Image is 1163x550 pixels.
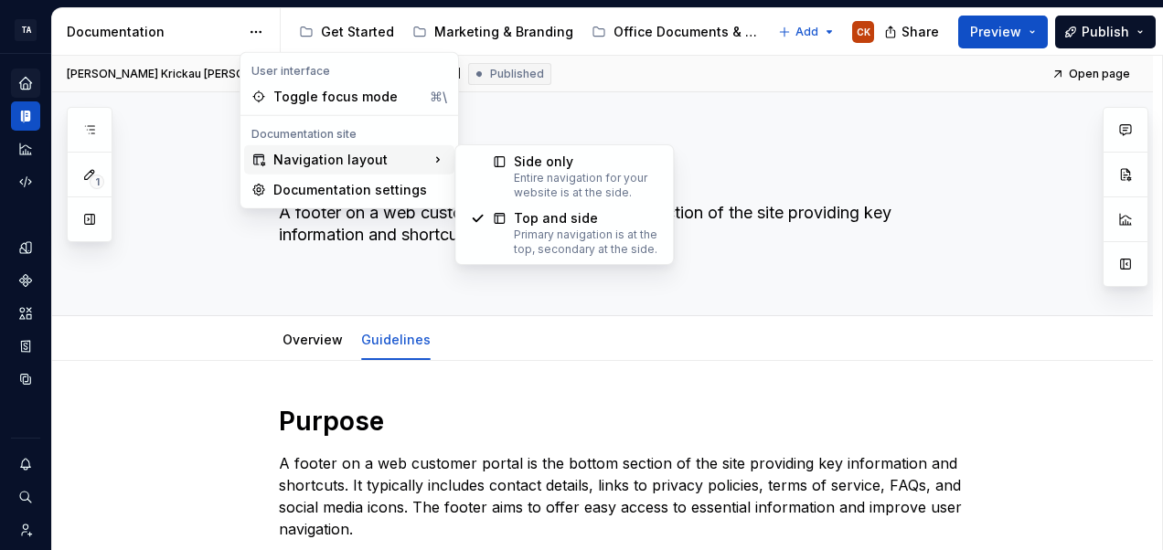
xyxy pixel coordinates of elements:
[514,171,658,200] div: Entire navigation for your website is at the side.
[244,127,454,142] div: Documentation site
[430,88,447,106] div: ⌘\
[244,64,454,79] div: User interface
[273,181,447,199] div: Documentation settings
[273,88,422,106] div: Toggle focus mode
[514,227,658,257] div: Primary navigation is at the top, secondary at the side.
[514,209,658,227] div: Top and side
[514,153,658,171] div: Side only
[244,145,454,175] div: Navigation layout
